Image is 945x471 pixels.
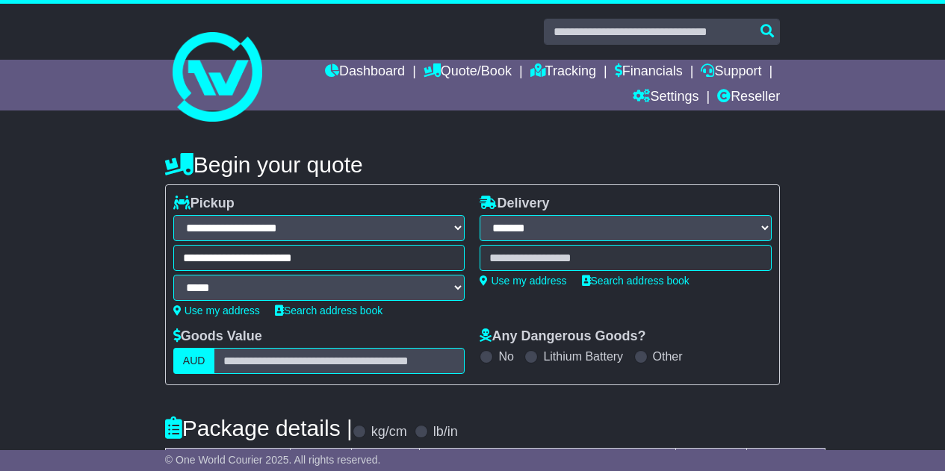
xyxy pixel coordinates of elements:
[173,328,262,345] label: Goods Value
[480,328,645,345] label: Any Dangerous Goods?
[480,275,566,287] a: Use my address
[582,275,690,287] a: Search address book
[371,424,407,440] label: kg/cm
[173,305,260,316] a: Use my address
[173,348,215,374] label: AUD
[173,196,235,212] label: Pickup
[433,424,458,440] label: lb/in
[615,60,683,85] a: Financials
[717,85,780,110] a: Reseller
[325,60,405,85] a: Dashboard
[424,60,512,85] a: Quote/Book
[165,416,353,440] h4: Package details |
[275,305,382,316] a: Search address book
[480,196,549,212] label: Delivery
[498,349,513,364] label: No
[530,60,596,85] a: Tracking
[633,85,698,110] a: Settings
[543,349,623,364] label: Lithium Battery
[653,349,683,364] label: Other
[165,152,780,177] h4: Begin your quote
[165,454,381,466] span: © One World Courier 2025. All rights reserved.
[701,60,761,85] a: Support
